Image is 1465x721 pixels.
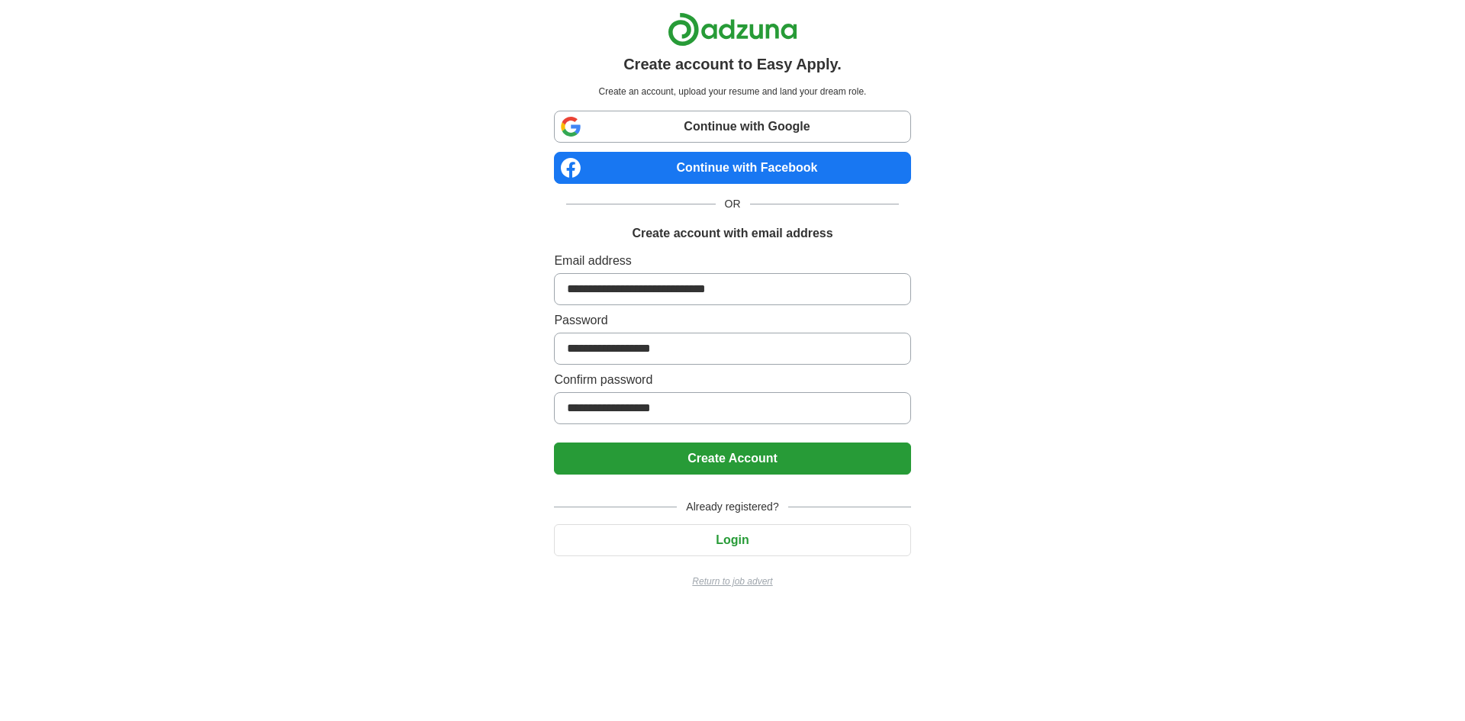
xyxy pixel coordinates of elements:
[554,371,910,389] label: Confirm password
[554,575,910,588] a: Return to job advert
[668,12,797,47] img: Adzuna logo
[557,85,907,98] p: Create an account, upload your resume and land your dream role.
[554,524,910,556] button: Login
[554,311,910,330] label: Password
[554,111,910,143] a: Continue with Google
[554,533,910,546] a: Login
[554,443,910,475] button: Create Account
[554,152,910,184] a: Continue with Facebook
[632,224,832,243] h1: Create account with email address
[554,252,910,270] label: Email address
[716,196,750,212] span: OR
[677,499,787,515] span: Already registered?
[623,53,842,76] h1: Create account to Easy Apply.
